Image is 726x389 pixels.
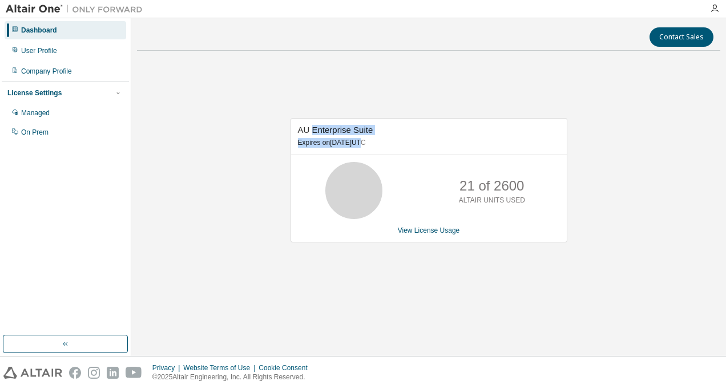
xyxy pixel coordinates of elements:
[152,363,183,372] div: Privacy
[459,176,524,196] p: 21 of 2600
[21,108,50,117] div: Managed
[107,367,119,379] img: linkedin.svg
[126,367,142,379] img: youtube.svg
[650,27,713,47] button: Contact Sales
[21,46,57,55] div: User Profile
[88,367,100,379] img: instagram.svg
[183,363,259,372] div: Website Terms of Use
[21,67,72,76] div: Company Profile
[21,26,57,35] div: Dashboard
[152,372,314,382] p: © 2025 Altair Engineering, Inc. All Rights Reserved.
[3,367,62,379] img: altair_logo.svg
[259,363,314,372] div: Cookie Consent
[7,88,62,98] div: License Settings
[21,128,49,137] div: On Prem
[69,367,81,379] img: facebook.svg
[459,196,525,205] p: ALTAIR UNITS USED
[298,125,373,135] span: AU Enterprise Suite
[398,226,460,234] a: View License Usage
[6,3,148,15] img: Altair One
[298,138,557,148] p: Expires on [DATE] UTC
